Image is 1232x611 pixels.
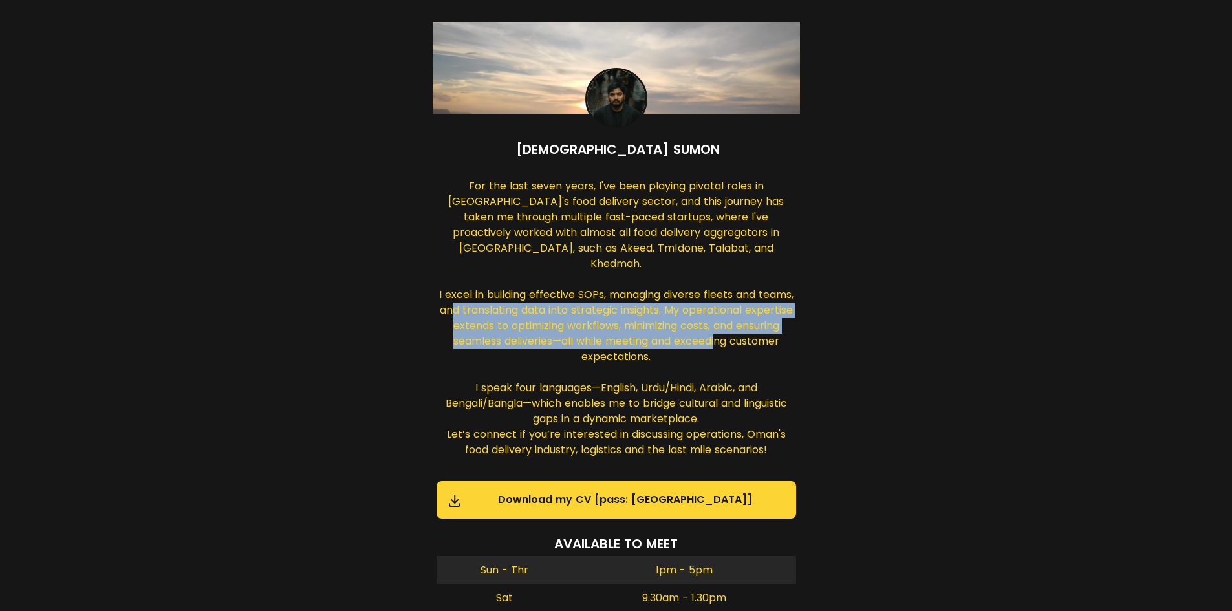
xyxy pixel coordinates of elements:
td: 1pm - 5pm [572,556,796,584]
div: For the last seven years, I've been playing pivotal roles in [GEOGRAPHIC_DATA]'s food delivery se... [437,178,796,460]
div: Available to meet [437,534,796,556]
img: edbb21db-807c-45b4-9a41-89089cf21e4b [587,70,645,128]
span: Download my CV [pass: [GEOGRAPHIC_DATA]] [447,492,791,508]
h1: [DEMOGRAPHIC_DATA] Sumon [516,140,720,159]
a: Download my CV [pass: [GEOGRAPHIC_DATA]] [437,481,796,519]
td: Sun - Thr [437,556,572,584]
